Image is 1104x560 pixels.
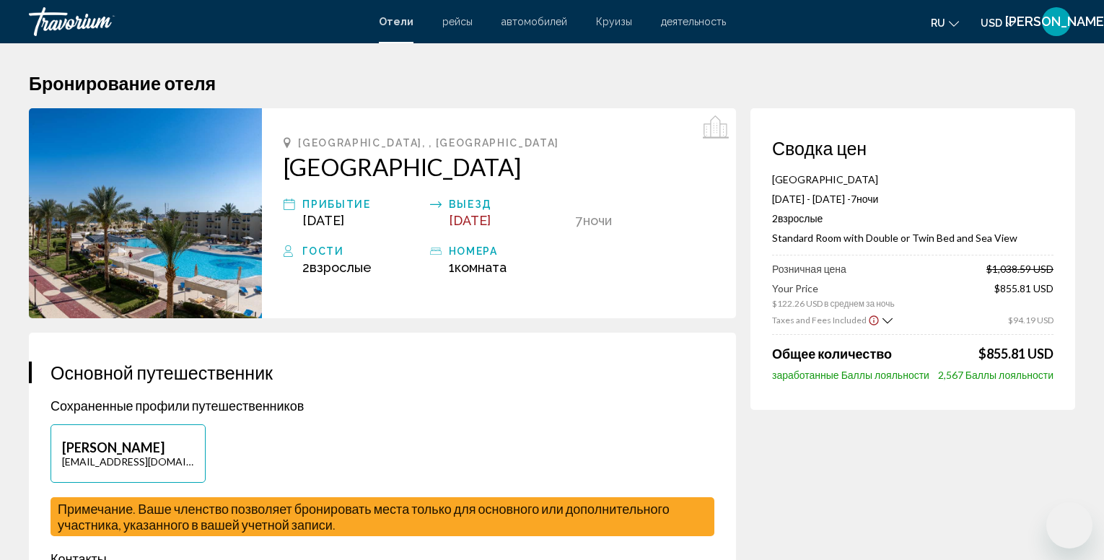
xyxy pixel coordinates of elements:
[58,501,670,533] span: Примечание. Ваше членство позволяет бронировать места только для основного или дополнительного уч...
[1008,315,1053,325] span: $94.19 USD
[1038,6,1075,37] button: User Menu
[851,193,857,205] span: 7
[596,16,632,27] a: Круизы
[978,346,1053,362] span: $855.81 USD
[994,282,1053,309] span: $855.81 USD
[772,298,895,309] span: $122.26 USD в среднем за ночь
[310,260,372,275] span: Взрослые
[857,193,878,205] span: ночи
[62,455,194,468] p: [EMAIL_ADDRESS][DOMAIN_NAME]
[51,424,206,483] button: [PERSON_NAME][EMAIL_ADDRESS][DOMAIN_NAME]
[772,282,895,294] span: Your Price
[772,346,892,362] span: Общее количество
[29,72,1075,94] h1: Бронирование отеля
[868,313,880,326] button: Show Taxes and Fees disclaimer
[379,16,413,27] a: Отели
[302,213,344,228] span: [DATE]
[298,137,559,149] span: [GEOGRAPHIC_DATA], , [GEOGRAPHIC_DATA]
[51,398,714,414] p: Сохраненные профили путешественников
[772,137,1053,159] h3: Сводка цен
[931,17,945,29] span: ru
[772,263,846,275] span: Розничная цена
[938,369,1053,381] span: 2,567 Баллы лояльности
[302,196,422,213] div: прибытие
[772,369,929,381] span: заработанные Баллы лояльности
[1046,502,1092,548] iframe: Кнопка запуска окна обмена сообщениями
[772,212,823,224] span: 2
[986,263,1053,275] span: $1,038.59 USD
[661,16,726,27] a: деятельность
[778,212,823,224] span: Взрослые
[302,260,372,275] span: 2
[772,312,893,327] button: Show Taxes and Fees breakdown
[981,17,1002,29] span: USD
[981,12,1016,33] button: Change currency
[449,213,491,228] span: [DATE]
[284,152,714,181] a: [GEOGRAPHIC_DATA]
[62,439,194,455] p: [PERSON_NAME]
[51,362,714,383] h3: Основной путешественник
[772,193,1053,205] p: [DATE] - [DATE] -
[501,16,567,27] a: автомобилей
[583,213,612,228] span: ночи
[442,16,473,27] a: рейсы
[449,242,569,260] div: номера
[302,242,422,260] div: Гости
[449,260,507,275] span: 1
[931,12,959,33] button: Change language
[772,173,1053,185] p: [GEOGRAPHIC_DATA]
[576,213,583,228] span: 7
[449,196,569,213] div: Выезд
[772,232,1053,244] p: Standard Room with Double or Twin Bed and Sea View
[772,315,867,325] span: Taxes and Fees Included
[455,260,507,275] span: Комната
[29,7,364,36] a: Travorium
